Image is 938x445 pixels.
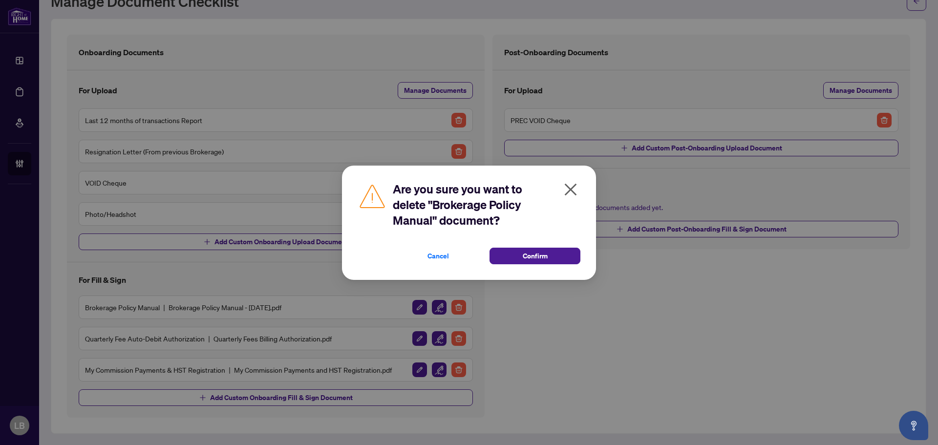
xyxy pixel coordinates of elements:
[490,248,580,264] button: Confirm
[393,248,484,264] button: Cancel
[427,248,449,264] span: Cancel
[393,181,580,228] h2: Are you sure you want to delete "Brokerage Policy Manual" document?
[899,411,928,440] button: Open asap
[563,182,578,197] span: close
[523,248,548,264] span: Confirm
